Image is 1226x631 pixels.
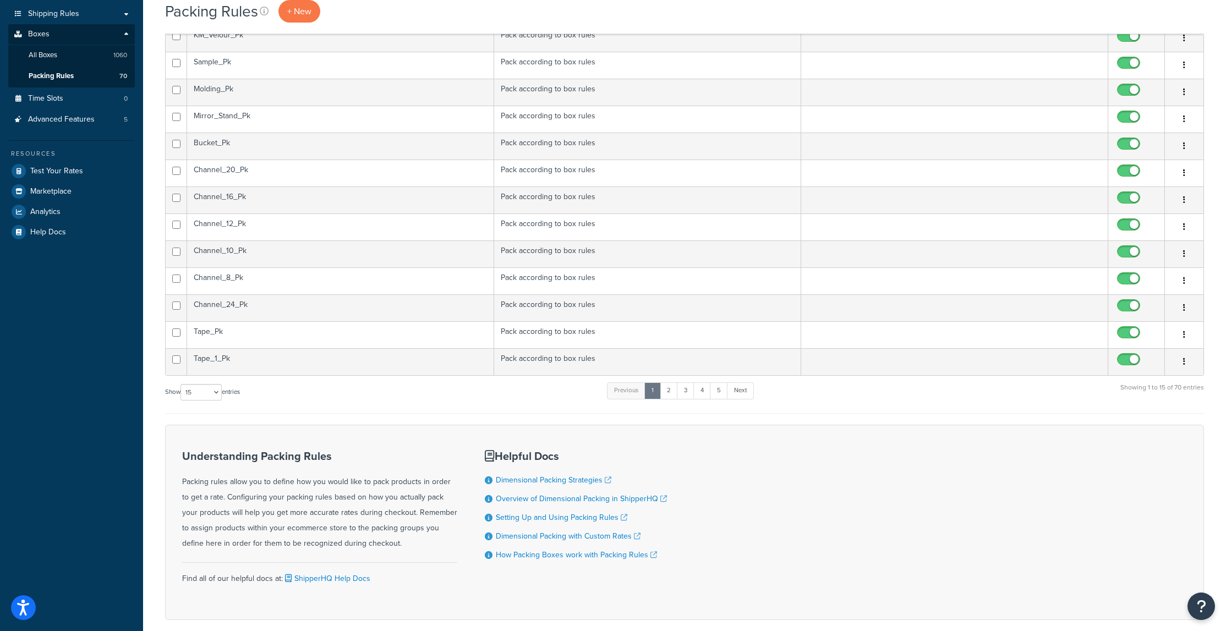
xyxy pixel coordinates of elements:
td: Channel_10_Pk [187,240,494,267]
div: Showing 1 to 15 of 70 entries [1120,381,1204,405]
a: 5 [710,382,728,399]
td: Pack according to box rules [494,25,801,52]
td: Channel_12_Pk [187,213,494,240]
td: Bucket_Pk [187,133,494,160]
h1: Packing Rules [165,1,258,22]
td: Channel_20_Pk [187,160,494,186]
a: 4 [693,382,711,399]
span: Marketplace [30,187,72,196]
div: Packing rules allow you to define how you would like to pack products in order to get a rate. Con... [182,450,457,551]
td: Pack according to box rules [494,348,801,375]
a: 2 [660,382,678,399]
a: Test Your Rates [8,161,135,181]
td: Sample_Pk [187,52,494,79]
li: Advanced Features [8,109,135,130]
td: Pack according to box rules [494,294,801,321]
a: Time Slots 0 [8,89,135,109]
a: Boxes [8,24,135,45]
td: KM_Velour_Pk [187,25,494,52]
span: 70 [119,72,127,81]
td: Tape_Pk [187,321,494,348]
span: 1060 [113,51,127,60]
td: Pack according to box rules [494,186,801,213]
td: Pack according to box rules [494,267,801,294]
span: Packing Rules [29,72,74,81]
span: Boxes [28,30,50,39]
span: + New [287,5,311,18]
a: Help Docs [8,222,135,242]
a: Packing Rules 70 [8,66,135,86]
select: Showentries [180,384,222,400]
li: All Boxes [8,45,135,65]
a: Shipping Rules [8,4,135,24]
label: Show entries [165,384,240,400]
a: Dimensional Packing with Custom Rates [496,530,641,542]
td: Molding_Pk [187,79,494,106]
a: Advanced Features 5 [8,109,135,130]
td: Channel_16_Pk [187,186,494,213]
td: Pack according to box rules [494,133,801,160]
div: Find all of our helpful docs at: [182,562,457,586]
a: Marketplace [8,182,135,201]
li: Boxes [8,24,135,87]
a: Setting Up and Using Packing Rules [496,512,627,523]
h3: Understanding Packing Rules [182,450,457,462]
button: Open Resource Center [1187,592,1215,620]
h3: Helpful Docs [485,450,667,462]
td: Pack according to box rules [494,213,801,240]
a: 1 [644,382,661,399]
div: Resources [8,149,135,158]
span: Shipping Rules [28,9,79,19]
td: Tape_1_Pk [187,348,494,375]
td: Channel_24_Pk [187,294,494,321]
a: Overview of Dimensional Packing in ShipperHQ [496,493,667,504]
td: Mirror_Stand_Pk [187,106,494,133]
td: Pack according to box rules [494,79,801,106]
li: Packing Rules [8,66,135,86]
td: Pack according to box rules [494,240,801,267]
span: Test Your Rates [30,167,83,176]
span: Time Slots [28,94,63,103]
span: 5 [124,115,128,124]
td: Pack according to box rules [494,160,801,186]
span: Help Docs [30,228,66,237]
td: Pack according to box rules [494,106,801,133]
span: Analytics [30,207,61,217]
td: Pack according to box rules [494,321,801,348]
span: 0 [124,94,128,103]
a: How Packing Boxes work with Packing Rules [496,549,657,561]
a: 3 [677,382,694,399]
a: All Boxes 1060 [8,45,135,65]
td: Pack according to box rules [494,52,801,79]
a: Analytics [8,202,135,222]
a: ShipperHQ Help Docs [283,573,370,584]
span: All Boxes [29,51,57,60]
span: Advanced Features [28,115,95,124]
a: Previous [607,382,645,399]
a: Dimensional Packing Strategies [496,474,611,486]
li: Time Slots [8,89,135,109]
td: Channel_8_Pk [187,267,494,294]
a: Next [727,382,754,399]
